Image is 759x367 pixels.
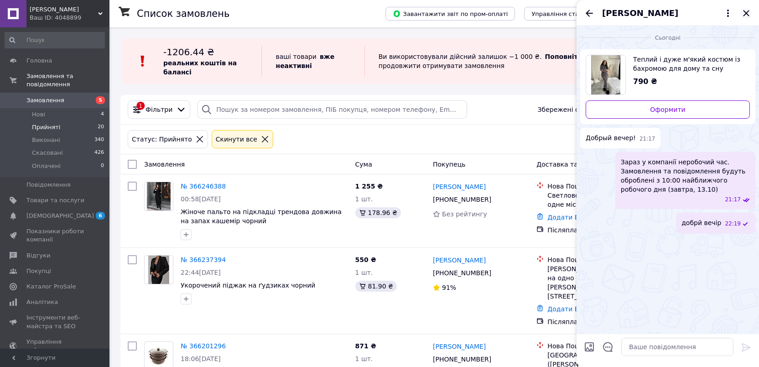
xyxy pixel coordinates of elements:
[26,196,84,204] span: Товари та послуги
[586,55,750,95] a: Переглянути товар
[181,208,342,225] a: Жіноче пальто на підкладці трендова довжина на запах кашемір чорний
[355,207,401,218] div: 178.96 ₴
[591,55,621,94] img: 6424992013_w700_h500_teplyj-i-ochen.jpg
[547,264,654,301] div: [PERSON_NAME], №6 (до 30 кг на одно место): ул. [PERSON_NAME][STREET_ADDRESS]
[431,267,493,279] div: [PHONE_NUMBER]
[586,100,750,119] a: Оформити
[181,256,226,263] a: № 366237394
[181,195,221,203] span: 00:58[DATE]
[98,123,104,131] span: 20
[30,14,109,22] div: Ваш ID: 4048899
[26,298,58,306] span: Аналітика
[355,195,373,203] span: 1 шт.
[584,8,595,19] button: Назад
[547,341,654,351] div: Нова Пошта
[355,342,376,350] span: 871 ₴
[621,157,750,194] span: Зараз у компанії неробочий час. Замовлення та повідомлення будуть оброблені з 10:00 найближчого р...
[181,342,226,350] a: № 366201296
[26,72,109,89] span: Замовлення та повідомлення
[433,182,486,191] a: [PERSON_NAME]
[524,7,608,21] button: Управління статусами
[393,10,508,18] span: Завантажити звіт по пром-оплаті
[144,255,173,284] a: Фото товару
[214,134,259,144] div: Cкинути все
[26,57,52,65] span: Головна
[547,191,654,209] div: Светловодск, № 3 (до 30 кг на одне місце): ул. Юбилейная, 2
[547,255,654,264] div: Нова Пошта
[433,256,486,265] a: [PERSON_NAME]
[639,135,655,143] span: 21:17 12.10.2025
[147,182,170,210] img: Фото товару
[94,136,104,144] span: 340
[586,133,636,143] span: Добрый вечер!
[101,110,104,119] span: 4
[198,100,467,119] input: Пошук за номером замовлення, ПІБ покупця, номером телефону, Email, номером накладної
[96,212,105,220] span: 6
[651,34,684,42] span: Сьогодні
[137,8,229,19] h1: Список замовлень
[26,338,84,354] span: Управління сайтом
[355,281,397,292] div: 81.90 ₴
[355,161,372,168] span: Cума
[545,53,611,60] b: Поповніть Баланс
[32,149,63,157] span: Скасовані
[32,136,60,144] span: Виконані
[602,341,614,353] button: Відкрити шаблони відповідей
[146,105,172,114] span: Фільтри
[547,182,654,191] div: Нова Пошта
[136,54,150,68] img: :exclamation:
[741,8,752,19] button: Закрити
[536,161,603,168] span: Доставка та оплата
[580,33,755,42] div: 12.10.2025
[385,7,515,21] button: Завантажити звіт по пром-оплаті
[26,252,50,260] span: Відгуки
[181,282,315,289] a: Укорочений піджак на ґудзиках чорний
[181,183,226,190] a: № 366246388
[531,10,601,17] span: Управління статусами
[364,46,652,77] div: Ви використовували дійсний залишок −1 000 ₴. , щоб продовжити отримувати замовлення
[633,55,743,73] span: Теплий і дуже м'який костюм із бахромою для дому та сну графіт GDLс7SStP358q1302
[681,218,721,228] span: добрй вечір
[26,314,84,330] span: Інструменти веб-майстра та SEO
[431,353,493,366] div: [PHONE_NUMBER]
[602,7,678,19] span: [PERSON_NAME]
[725,220,741,228] span: 22:19 12.10.2025
[547,305,583,313] a: Додати ЕН
[26,283,76,291] span: Каталог ProSale
[442,210,487,218] span: Без рейтингу
[547,225,654,235] div: Післяплата
[26,181,71,189] span: Повідомлення
[26,96,64,105] span: Замовлення
[144,182,173,211] a: Фото товару
[355,269,373,276] span: 1 шт.
[538,105,604,114] span: Збережені фільтри:
[130,134,194,144] div: Статус: Прийнято
[181,355,221,362] span: 18:06[DATE]
[96,96,105,104] span: 5
[633,77,657,86] span: 790 ₴
[144,161,185,168] span: Замовлення
[101,162,104,170] span: 0
[145,346,173,366] img: Фото товару
[32,110,45,119] span: Нові
[26,227,84,244] span: Показники роботи компанії
[148,256,170,284] img: Фото товару
[261,46,364,77] div: ваші товари
[26,267,51,275] span: Покупці
[163,47,214,58] span: -1206.44 ₴
[547,214,583,221] a: Додати ЕН
[602,7,733,19] button: [PERSON_NAME]
[433,342,486,351] a: [PERSON_NAME]
[181,269,221,276] span: 22:44[DATE]
[355,183,383,190] span: 1 255 ₴
[431,193,493,206] div: [PHONE_NUMBER]
[725,196,741,204] span: 21:17 12.10.2025
[355,355,373,362] span: 1 шт.
[442,284,456,291] span: 91%
[163,59,237,76] b: реальних коштів на балансі
[32,162,61,170] span: Оплачені
[94,149,104,157] span: 426
[433,161,465,168] span: Покупець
